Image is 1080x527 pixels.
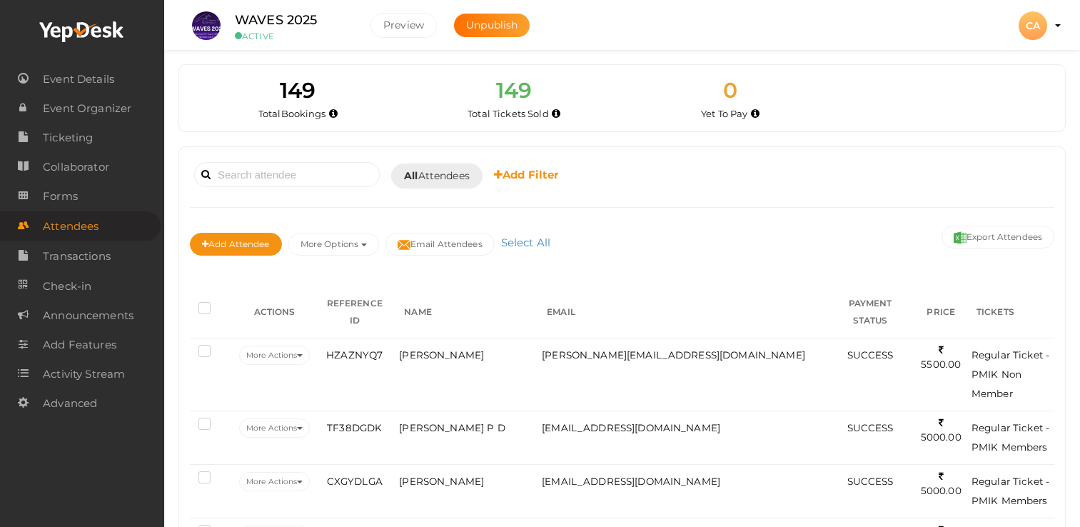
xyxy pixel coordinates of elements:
[954,231,967,244] img: excel.svg
[399,422,505,433] span: [PERSON_NAME] P D
[43,94,131,123] span: Event Organizer
[192,11,221,40] img: S4WQAGVX_small.jpeg
[1014,11,1051,41] button: CA
[281,108,326,119] span: Bookings
[327,422,382,433] span: TF38DGDK
[542,476,720,487] span: [EMAIL_ADDRESS][DOMAIN_NAME]
[942,226,1054,249] button: Export Attendees
[454,14,530,37] button: Unpublish
[1019,19,1047,32] profile-pic: CA
[1019,11,1047,40] div: CA
[496,77,532,104] span: 149
[385,233,495,256] button: Email Attendees
[972,476,1049,506] span: Regular Ticket - PMIK Members
[398,239,410,251] img: mail-filled.svg
[404,169,418,182] b: All
[43,242,111,271] span: Transactions
[404,169,470,184] span: Attendees
[921,417,962,443] span: 5000.00
[327,476,383,487] span: CXGYDLGA
[542,422,720,433] span: [EMAIL_ADDRESS][DOMAIN_NAME]
[43,272,91,301] span: Check-in
[751,110,759,118] i: Accepted and yet to make payment
[498,236,554,249] a: Select All
[399,349,484,361] span: [PERSON_NAME]
[239,346,310,365] button: More Actions
[43,65,114,94] span: Event Details
[239,472,310,491] button: More Actions
[43,153,109,181] span: Collaborator
[847,349,894,361] span: SUCCESS
[542,349,805,361] span: [PERSON_NAME][EMAIL_ADDRESS][DOMAIN_NAME]
[972,422,1049,453] span: Regular Ticket - PMIK Members
[914,286,968,338] th: PRICE
[552,110,560,118] i: Total number of tickets sold
[235,10,317,31] label: WAVES 2025
[280,77,316,104] span: 149
[190,233,282,256] button: Add Attendee
[43,212,99,241] span: Attendees
[921,344,961,371] span: 5500.00
[43,360,125,388] span: Activity Stream
[239,418,310,438] button: More Actions
[723,77,737,104] span: 0
[847,422,894,433] span: SUCCESS
[972,349,1049,399] span: Regular Ticket - PMIK Non Member
[968,286,1054,338] th: TICKETS
[370,13,437,38] button: Preview
[701,108,747,119] span: Yet To Pay
[468,108,549,119] span: Total Tickets Sold
[494,168,559,181] b: Add Filter
[395,286,538,338] th: NAME
[826,286,914,338] th: PAYMENT STATUS
[466,19,518,31] span: Unpublish
[43,389,97,418] span: Advanced
[847,476,894,487] span: SUCCESS
[235,31,349,41] small: ACTIVE
[329,110,338,118] i: Total number of bookings
[538,286,826,338] th: EMAIL
[258,108,326,119] span: Total
[43,124,93,152] span: Ticketing
[327,298,383,326] span: REFERENCE ID
[399,476,484,487] span: [PERSON_NAME]
[43,331,116,359] span: Add Features
[43,301,133,330] span: Announcements
[194,162,380,187] input: Search attendee
[288,233,379,256] button: More Options
[326,349,383,361] span: HZAZNYQ7
[236,286,313,338] th: ACTIONS
[43,182,78,211] span: Forms
[921,471,962,497] span: 5000.00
